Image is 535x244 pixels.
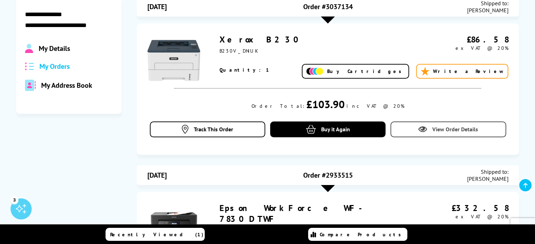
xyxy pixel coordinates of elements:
[390,121,506,137] a: View Order Details
[150,121,266,137] a: Track This Order
[422,203,508,213] div: £332.58
[251,103,305,109] div: Order Total:
[39,62,70,71] span: My Orders
[306,97,345,111] div: £103.90
[219,203,370,224] a: Epson WorkForce WF-7830DTWF
[11,196,18,204] div: 3
[416,64,508,79] a: Write a Review
[147,34,200,87] img: Xerox B230
[110,231,204,238] span: Recently Viewed (1)
[306,67,324,75] img: Add Cartridges
[422,213,508,220] div: ex VAT @ 20%
[327,68,405,74] span: Buy Cartridges
[219,67,270,73] span: Quantity: 1
[308,228,407,241] a: Compare Products
[219,34,304,45] a: Xerox B230
[106,228,205,241] a: Recently Viewed (1)
[147,171,167,180] span: [DATE]
[303,2,353,11] span: Order #3037134
[433,68,504,74] span: Write a Review
[303,171,353,180] span: Order #2933515
[219,48,422,54] div: B230V_DNIUK
[422,45,508,51] div: ex VAT @ 20%
[320,231,405,238] span: Compare Products
[302,64,409,79] a: Buy Cartridges
[467,175,508,182] span: [PERSON_NAME]
[422,34,508,45] div: £86.58
[346,103,405,109] div: inc VAT @ 20%
[432,126,478,133] span: View Order Details
[270,121,386,137] a: Buy it Again
[25,44,33,53] img: Profile.svg
[25,62,34,71] img: all-order.svg
[467,168,508,175] span: Shipped to:
[194,126,233,133] span: Track This Order
[321,126,350,133] span: Buy it Again
[39,44,70,53] span: My Details
[25,80,36,91] img: address-book-duotone-solid.svg
[41,81,92,90] span: My Address Book
[467,7,508,14] span: [PERSON_NAME]
[147,2,167,11] span: [DATE]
